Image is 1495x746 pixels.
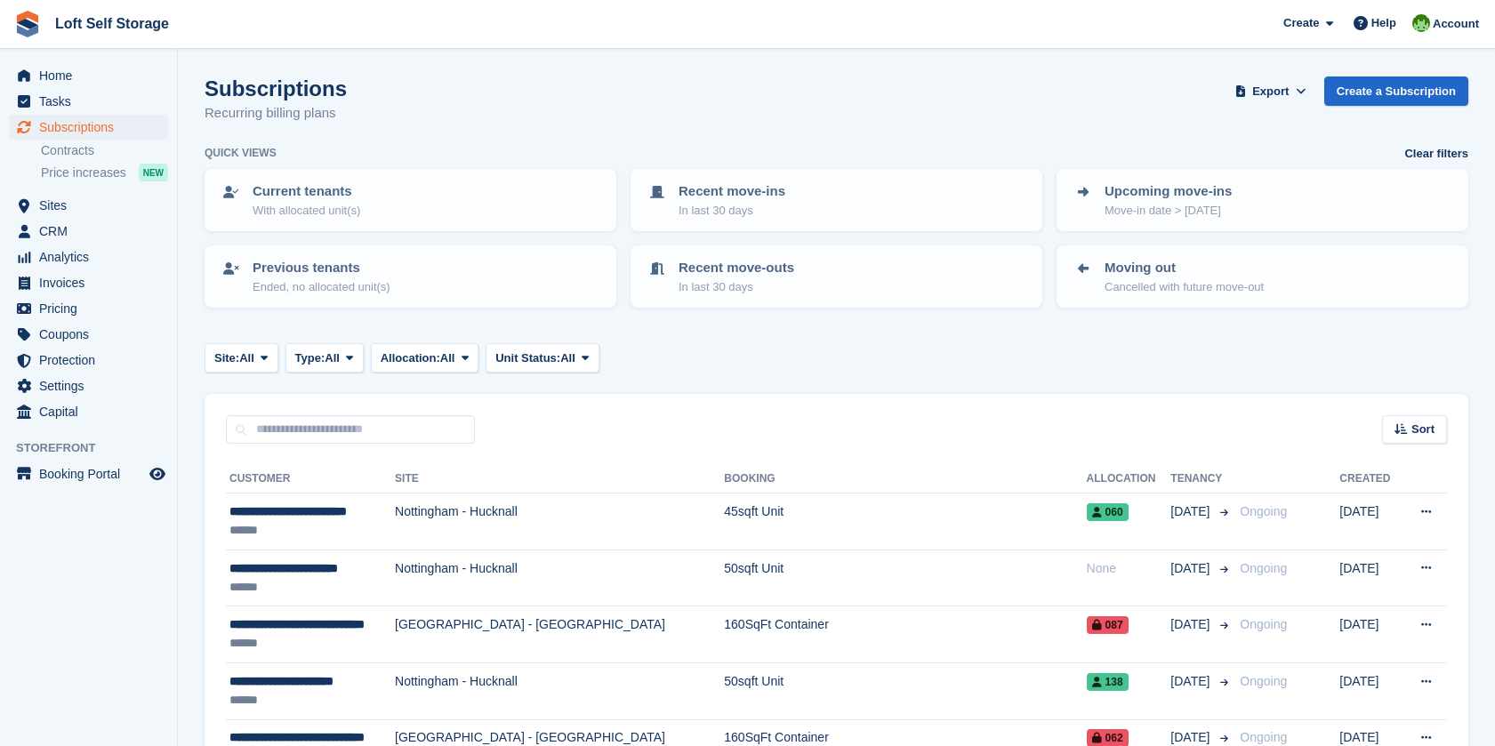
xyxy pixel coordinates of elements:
[1339,493,1402,550] td: [DATE]
[48,9,176,38] a: Loft Self Storage
[325,349,340,367] span: All
[1170,465,1233,493] th: Tenancy
[1232,76,1310,106] button: Export
[9,63,168,88] a: menu
[39,63,146,88] span: Home
[1324,76,1468,106] a: Create a Subscription
[41,164,126,181] span: Price increases
[1240,617,1287,631] span: Ongoing
[253,258,390,278] p: Previous tenants
[9,219,168,244] a: menu
[1404,145,1468,163] a: Clear filters
[395,465,724,493] th: Site
[206,171,615,229] a: Current tenants With allocated unit(s)
[1087,465,1171,493] th: Allocation
[1240,504,1287,518] span: Ongoing
[1240,561,1287,575] span: Ongoing
[1105,258,1264,278] p: Moving out
[226,465,395,493] th: Customer
[1058,171,1467,229] a: Upcoming move-ins Move-in date > [DATE]
[1339,662,1402,719] td: [DATE]
[679,202,785,220] p: In last 30 days
[39,89,146,114] span: Tasks
[41,142,168,159] a: Contracts
[1170,615,1213,634] span: [DATE]
[9,322,168,347] a: menu
[239,349,254,367] span: All
[1240,730,1287,744] span: Ongoing
[9,89,168,114] a: menu
[1170,559,1213,578] span: [DATE]
[147,463,168,485] a: Preview store
[1087,673,1129,691] span: 138
[39,348,146,373] span: Protection
[395,549,724,606] td: Nottingham - Hucknall
[395,606,724,663] td: [GEOGRAPHIC_DATA] - [GEOGRAPHIC_DATA]
[632,247,1041,306] a: Recent move-outs In last 30 days
[205,103,347,124] p: Recurring billing plans
[1339,606,1402,663] td: [DATE]
[724,549,1086,606] td: 50sqft Unit
[1371,14,1396,32] span: Help
[1105,202,1232,220] p: Move-in date > [DATE]
[206,247,615,306] a: Previous tenants Ended, no allocated unit(s)
[1339,465,1402,493] th: Created
[9,245,168,269] a: menu
[9,399,168,424] a: menu
[486,343,599,373] button: Unit Status: All
[381,349,440,367] span: Allocation:
[440,349,455,367] span: All
[39,296,146,321] span: Pricing
[1058,247,1467,306] a: Moving out Cancelled with future move-out
[205,145,277,161] h6: Quick views
[495,349,560,367] span: Unit Status:
[253,278,390,296] p: Ended, no allocated unit(s)
[39,322,146,347] span: Coupons
[1087,503,1129,521] span: 060
[39,399,146,424] span: Capital
[371,343,479,373] button: Allocation: All
[9,461,168,486] a: menu
[724,493,1086,550] td: 45sqft Unit
[1087,559,1171,578] div: None
[1170,502,1213,521] span: [DATE]
[679,258,794,278] p: Recent move-outs
[1105,181,1232,202] p: Upcoming move-ins
[9,348,168,373] a: menu
[205,343,278,373] button: Site: All
[295,349,326,367] span: Type:
[9,193,168,218] a: menu
[679,181,785,202] p: Recent move-ins
[724,465,1086,493] th: Booking
[39,270,146,295] span: Invoices
[1412,14,1430,32] img: James Johnson
[16,439,177,457] span: Storefront
[724,606,1086,663] td: 160SqFt Container
[9,270,168,295] a: menu
[253,181,360,202] p: Current tenants
[560,349,575,367] span: All
[253,202,360,220] p: With allocated unit(s)
[1283,14,1319,32] span: Create
[1240,674,1287,688] span: Ongoing
[39,193,146,218] span: Sites
[724,662,1086,719] td: 50sqft Unit
[39,115,146,140] span: Subscriptions
[39,245,146,269] span: Analytics
[1087,616,1129,634] span: 087
[9,296,168,321] a: menu
[39,461,146,486] span: Booking Portal
[632,171,1041,229] a: Recent move-ins In last 30 days
[1339,549,1402,606] td: [DATE]
[39,373,146,398] span: Settings
[1105,278,1264,296] p: Cancelled with future move-out
[9,373,168,398] a: menu
[1252,83,1289,100] span: Export
[205,76,347,100] h1: Subscriptions
[41,163,168,182] a: Price increases NEW
[139,164,168,181] div: NEW
[9,115,168,140] a: menu
[39,219,146,244] span: CRM
[14,11,41,37] img: stora-icon-8386f47178a22dfd0bd8f6a31ec36ba5ce8667c1dd55bd0f319d3a0aa187defe.svg
[1170,672,1213,691] span: [DATE]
